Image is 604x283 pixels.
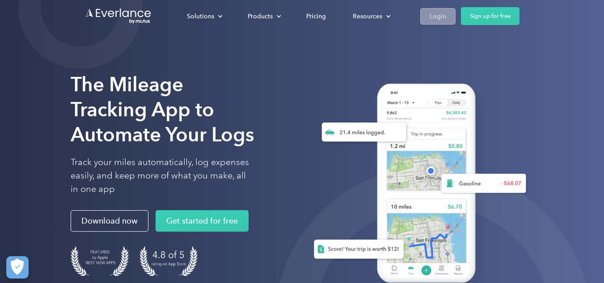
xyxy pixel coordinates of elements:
div: Solutions [178,8,230,24]
div: Solutions [187,11,214,22]
div: Products [248,11,273,22]
a: Get started for free [156,210,249,232]
button: Cookies Settings [6,256,29,279]
a: Go to homepage [85,8,152,25]
a: Download now [71,210,148,232]
div: Login [430,11,446,22]
a: Login [420,8,456,25]
p: Track your miles automatically, log expenses easily, and keep more of what you make, all in one app [71,156,249,196]
strong: The Mileage Tracking App to Automate Your Logs [71,72,254,146]
a: Pricing [297,8,335,24]
div: Pricing [306,11,326,22]
div: Products [239,8,288,24]
img: 4.9 out of 5 stars on the app store [139,246,198,276]
div: Resources [344,8,398,24]
div: Resources [353,11,382,22]
a: Sign up for free [461,7,520,25]
img: Badge for Featured by Apple Best New Apps [71,246,129,276]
